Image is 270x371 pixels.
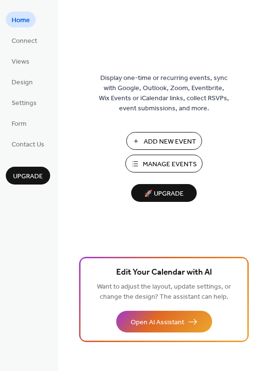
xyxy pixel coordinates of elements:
[12,98,37,108] span: Settings
[12,119,27,129] span: Form
[144,137,196,147] span: Add New Event
[12,140,44,150] span: Contact Us
[99,73,229,114] span: Display one-time or recurring events, sync with Google, Outlook, Zoom, Eventbrite, Wix Events or ...
[6,115,32,131] a: Form
[125,155,202,172] button: Manage Events
[6,53,35,69] a: Views
[12,36,37,46] span: Connect
[131,184,197,202] button: 🚀 Upgrade
[116,266,212,279] span: Edit Your Calendar with AI
[116,311,212,332] button: Open AI Assistant
[131,318,184,328] span: Open AI Assistant
[6,12,36,27] a: Home
[6,167,50,185] button: Upgrade
[97,280,231,304] span: Want to adjust the layout, update settings, or change the design? The assistant can help.
[13,172,43,182] span: Upgrade
[143,159,197,170] span: Manage Events
[6,74,39,90] a: Design
[6,32,43,48] a: Connect
[137,187,191,200] span: 🚀 Upgrade
[12,78,33,88] span: Design
[12,15,30,26] span: Home
[6,136,50,152] a: Contact Us
[6,94,42,110] a: Settings
[126,132,202,150] button: Add New Event
[12,57,29,67] span: Views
